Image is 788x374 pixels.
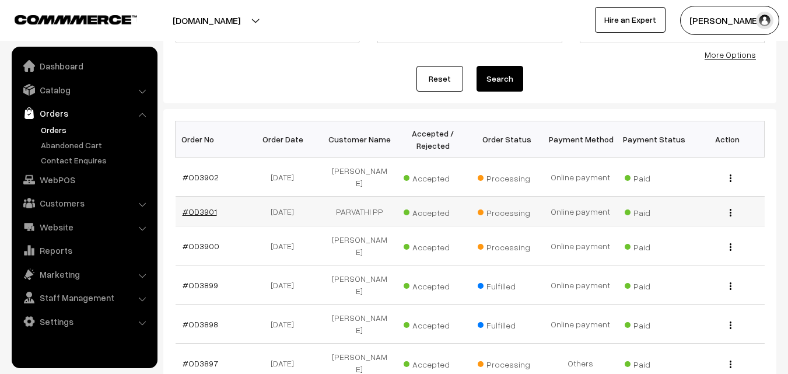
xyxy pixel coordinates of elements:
[323,265,396,305] td: [PERSON_NAME]
[595,7,666,33] a: Hire an Expert
[396,121,470,158] th: Accepted / Rejected
[625,204,683,219] span: Paid
[15,79,153,100] a: Catalog
[323,158,396,197] td: [PERSON_NAME]
[478,277,536,292] span: Fulfilled
[691,121,764,158] th: Action
[544,121,617,158] th: Payment Method
[730,361,731,368] img: Menu
[249,265,323,305] td: [DATE]
[323,305,396,344] td: [PERSON_NAME]
[15,240,153,261] a: Reports
[404,169,462,184] span: Accepted
[544,197,617,226] td: Online payment
[730,243,731,251] img: Menu
[249,226,323,265] td: [DATE]
[478,204,536,219] span: Processing
[478,169,536,184] span: Processing
[15,12,117,26] a: COMMMERCE
[15,264,153,285] a: Marketing
[617,121,691,158] th: Payment Status
[323,197,396,226] td: PARVATHI PP
[132,6,281,35] button: [DOMAIN_NAME]
[544,226,617,265] td: Online payment
[15,169,153,190] a: WebPOS
[38,139,153,151] a: Abandoned Cart
[625,316,683,331] span: Paid
[544,305,617,344] td: Online payment
[15,311,153,332] a: Settings
[249,305,323,344] td: [DATE]
[730,209,731,216] img: Menu
[183,172,219,182] a: #OD3902
[478,238,536,253] span: Processing
[625,238,683,253] span: Paid
[544,265,617,305] td: Online payment
[730,174,731,182] img: Menu
[404,316,462,331] span: Accepted
[756,12,773,29] img: user
[705,50,756,60] a: More Options
[625,355,683,370] span: Paid
[249,197,323,226] td: [DATE]
[478,355,536,370] span: Processing
[249,158,323,197] td: [DATE]
[625,277,683,292] span: Paid
[183,319,218,329] a: #OD3898
[15,287,153,308] a: Staff Management
[183,207,217,216] a: #OD3901
[176,121,249,158] th: Order No
[470,121,544,158] th: Order Status
[15,15,137,24] img: COMMMERCE
[38,124,153,136] a: Orders
[323,121,396,158] th: Customer Name
[404,204,462,219] span: Accepted
[15,55,153,76] a: Dashboard
[404,238,462,253] span: Accepted
[625,169,683,184] span: Paid
[478,316,536,331] span: Fulfilled
[183,280,218,290] a: #OD3899
[249,121,323,158] th: Order Date
[404,355,462,370] span: Accepted
[477,66,523,92] button: Search
[38,154,153,166] a: Contact Enquires
[15,216,153,237] a: Website
[15,103,153,124] a: Orders
[416,66,463,92] a: Reset
[15,193,153,214] a: Customers
[730,321,731,329] img: Menu
[183,241,219,251] a: #OD3900
[680,6,779,35] button: [PERSON_NAME]
[323,226,396,265] td: [PERSON_NAME]
[730,282,731,290] img: Menu
[404,277,462,292] span: Accepted
[544,158,617,197] td: Online payment
[183,358,218,368] a: #OD3897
